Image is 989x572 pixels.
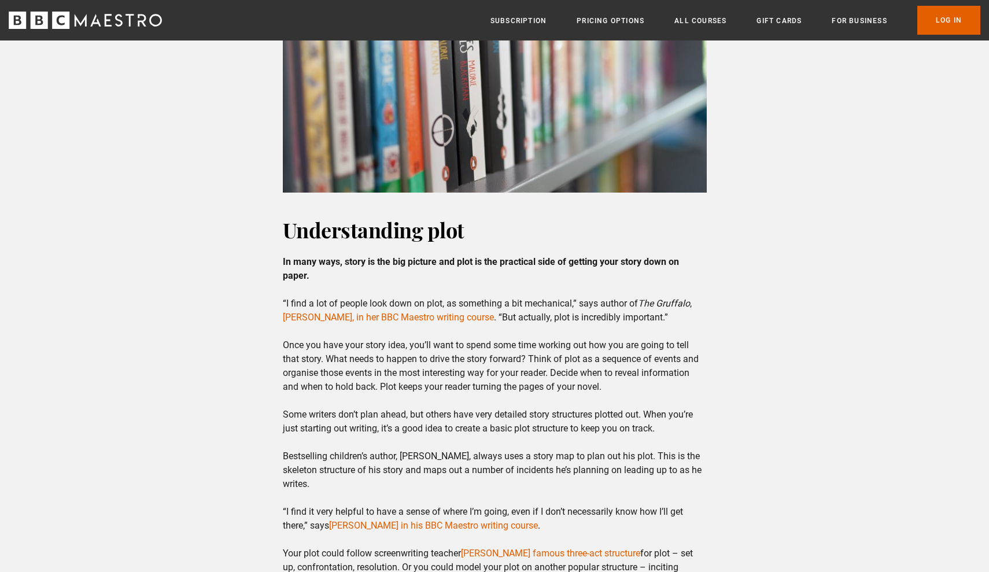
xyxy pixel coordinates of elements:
strong: In many ways, story is the big picture and plot is the practical side of getting your story down ... [283,256,679,281]
a: Gift Cards [756,15,802,27]
em: The Gruffalo [638,298,690,309]
a: Pricing Options [577,15,644,27]
h2: Understanding plot [283,216,707,243]
a: [PERSON_NAME] in his BBC Maestro writing course [329,520,538,531]
svg: BBC Maestro [9,12,162,29]
a: [PERSON_NAME] famous three-act structure [461,548,640,559]
a: For business [832,15,887,27]
a: Subscription [490,15,547,27]
nav: Primary [490,6,980,35]
a: [PERSON_NAME], in her BBC Maestro writing course [283,312,494,323]
a: All Courses [674,15,726,27]
a: Log In [917,6,980,35]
